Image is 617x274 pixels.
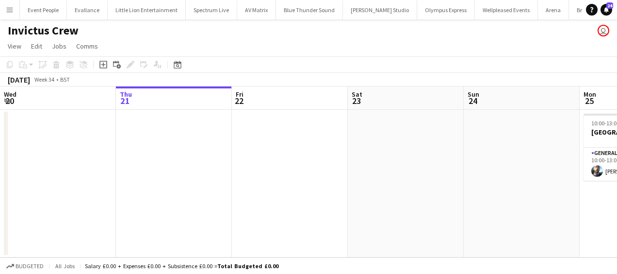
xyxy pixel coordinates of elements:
[5,261,45,272] button: Budgeted
[584,90,596,99] span: Mon
[417,0,475,19] button: Olympus Express
[466,95,479,106] span: 24
[120,90,132,99] span: Thu
[598,25,609,36] app-user-avatar: Dominic Riley
[76,42,98,51] span: Comms
[234,95,244,106] span: 22
[343,0,417,19] button: [PERSON_NAME] Studio
[237,0,276,19] button: AV Matrix
[67,0,108,19] button: Evallance
[32,76,56,83] span: Week 34
[352,90,362,99] span: Sat
[72,40,102,52] a: Comms
[52,42,66,51] span: Jobs
[475,0,538,19] button: Wellpleased Events
[8,42,21,51] span: View
[31,42,42,51] span: Edit
[4,40,25,52] a: View
[582,95,596,106] span: 25
[108,0,186,19] button: Little Lion Entertainment
[186,0,237,19] button: Spectrum Live
[350,95,362,106] span: 23
[606,2,613,9] span: 24
[60,76,70,83] div: BST
[85,262,278,270] div: Salary £0.00 + Expenses £0.00 + Subsistence £0.00 =
[538,0,569,19] button: Arena
[601,4,612,16] a: 24
[48,40,70,52] a: Jobs
[4,90,16,99] span: Wed
[276,0,343,19] button: Blue Thunder Sound
[2,95,16,106] span: 20
[236,90,244,99] span: Fri
[8,75,30,85] div: [DATE]
[8,23,79,38] h1: Invictus Crew
[468,90,479,99] span: Sun
[217,262,278,270] span: Total Budgeted £0.00
[118,95,132,106] span: 21
[16,263,44,270] span: Budgeted
[20,0,67,19] button: Event People
[27,40,46,52] a: Edit
[53,262,77,270] span: All jobs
